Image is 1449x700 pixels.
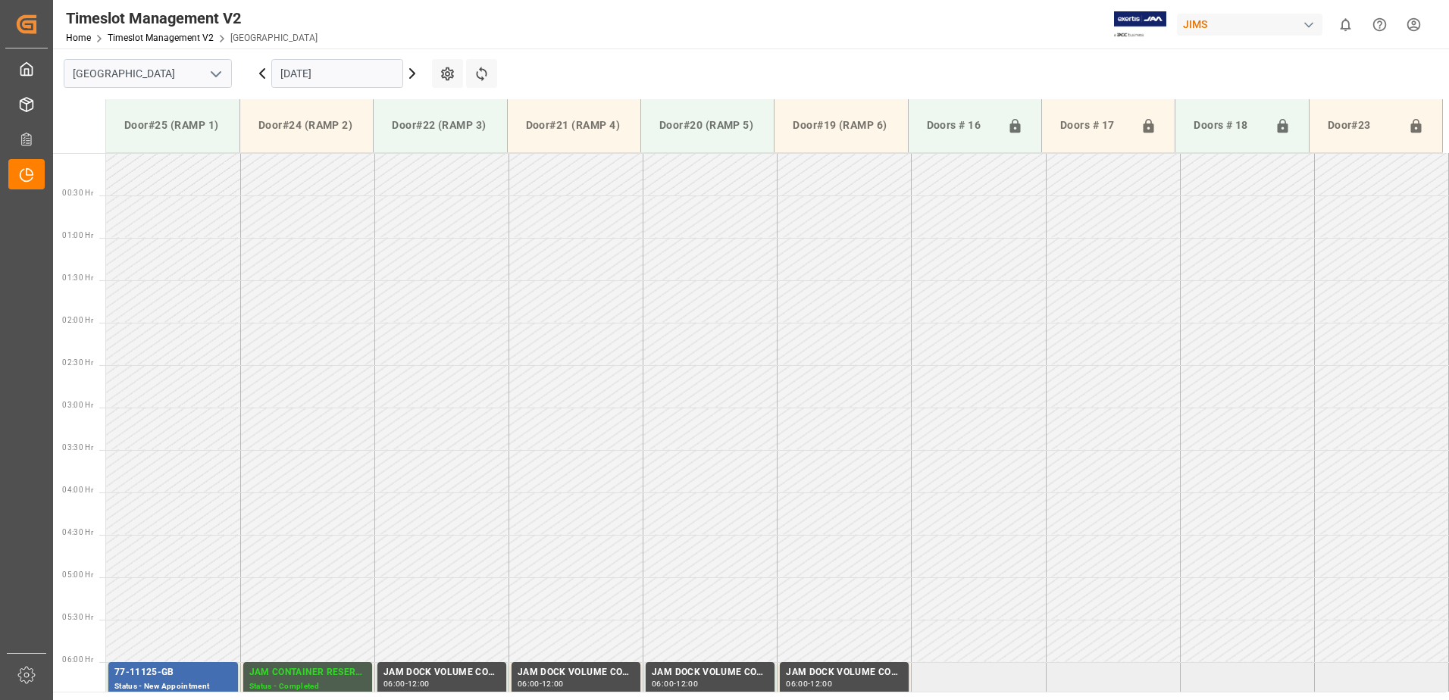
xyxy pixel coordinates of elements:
div: 12:00 [408,680,430,687]
div: Doors # 16 [921,111,1001,140]
div: 12:00 [676,680,698,687]
div: 06:00 [383,680,405,687]
div: - [540,680,542,687]
div: Door#19 (RAMP 6) [787,111,895,139]
span: 06:00 Hr [62,655,93,664]
a: Timeslot Management V2 [108,33,214,43]
div: - [674,680,676,687]
span: 01:30 Hr [62,273,93,282]
div: JIMS [1177,14,1322,36]
button: open menu [204,62,227,86]
div: 12:00 [810,680,832,687]
span: 03:00 Hr [62,401,93,409]
div: 06:00 [652,680,674,687]
div: JAM DOCK VOLUME CONTROL [652,665,768,680]
div: Door#25 (RAMP 1) [118,111,227,139]
div: Doors # 17 [1054,111,1134,140]
span: 02:00 Hr [62,316,93,324]
span: 02:30 Hr [62,358,93,367]
span: 04:00 Hr [62,486,93,494]
div: 06:00 [786,680,808,687]
div: Door#22 (RAMP 3) [386,111,494,139]
img: Exertis%20JAM%20-%20Email%20Logo.jpg_1722504956.jpg [1114,11,1166,38]
div: Status - Completed [249,680,366,693]
div: Door#21 (RAMP 4) [520,111,628,139]
input: Type to search/select [64,59,232,88]
div: JAM DOCK VOLUME CONTROL [786,665,903,680]
span: 05:30 Hr [62,613,93,621]
div: JAM DOCK VOLUME CONTROL [383,665,500,680]
div: - [405,680,408,687]
span: 04:30 Hr [62,528,93,536]
div: Timeslot Management V2 [66,7,318,30]
div: Door#24 (RAMP 2) [252,111,361,139]
div: JAM DOCK VOLUME CONTROL [518,665,634,680]
span: 05:00 Hr [62,570,93,579]
div: 12:00 [542,680,564,687]
button: Help Center [1363,8,1397,42]
div: - [808,680,810,687]
div: Door#20 (RAMP 5) [653,111,762,139]
div: JAM CONTAINER RESERVED [249,665,366,680]
div: Status - New Appointment [114,680,232,693]
span: 03:30 Hr [62,443,93,452]
div: Doors # 18 [1188,111,1268,140]
div: 06:00 [518,680,540,687]
div: Door#23 [1322,111,1402,140]
div: 77-11125-GB [114,665,232,680]
button: show 0 new notifications [1329,8,1363,42]
button: JIMS [1177,10,1329,39]
span: 01:00 Hr [62,231,93,239]
input: DD.MM.YYYY [271,59,403,88]
a: Home [66,33,91,43]
span: 00:30 Hr [62,189,93,197]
